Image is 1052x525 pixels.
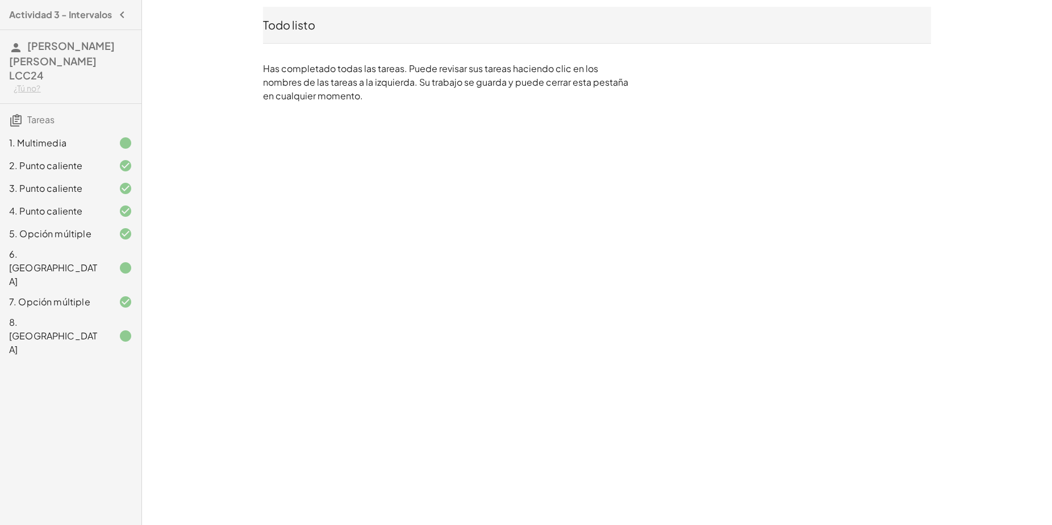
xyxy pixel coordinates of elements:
[9,316,101,356] div: 8. [GEOGRAPHIC_DATA]
[119,261,132,275] i: Task finished.
[119,295,132,309] i: Task finished and correct.
[263,18,315,32] font: Todo listo
[119,329,132,343] i: Task finished.
[263,62,632,103] p: Has completado todas las tareas. Puede revisar sus tareas haciendo clic en los nombres de las tar...
[119,227,132,241] i: Task finished and correct.
[119,182,132,195] i: Task finished and correct.
[119,159,132,173] i: Task finished and correct.
[14,83,41,93] font: ¿Tú no?
[27,114,55,125] span: Tareas
[9,159,101,173] div: 2. Punto caliente
[9,247,101,288] div: 6. [GEOGRAPHIC_DATA]
[9,204,101,218] div: 4. Punto caliente
[9,227,101,241] div: 5. Opción múltiple
[119,204,132,218] i: Task finished and correct.
[119,136,132,150] i: Task finished.
[9,39,115,82] span: [PERSON_NAME] [PERSON_NAME] LCC24
[9,182,101,195] div: 3. Punto caliente
[9,136,101,150] div: 1. Multimedia
[9,295,101,309] div: 7. Opción múltiple
[9,8,112,22] h4: Actividad 3 - Intervalos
